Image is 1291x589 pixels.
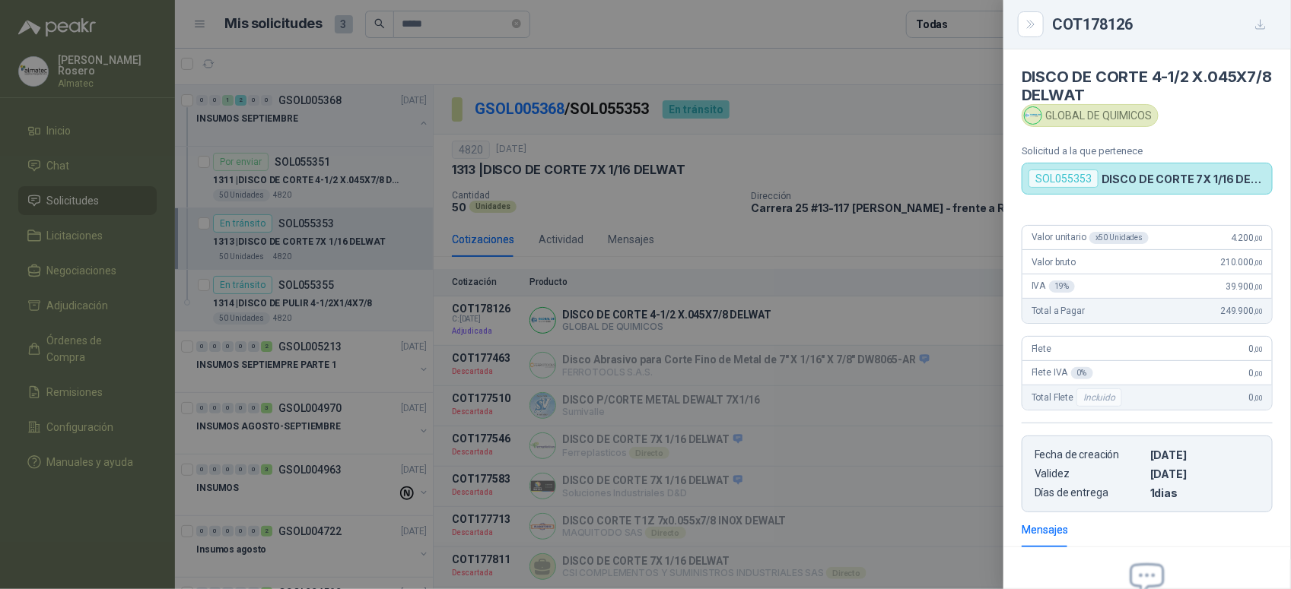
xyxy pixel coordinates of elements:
[1022,15,1040,33] button: Close
[1022,104,1159,127] div: GLOBAL DE QUIMICOS
[1049,280,1076,293] div: 19 %
[1220,306,1263,316] span: 249.900
[1032,232,1149,244] span: Valor unitario
[1254,307,1263,315] span: ,00
[1076,388,1122,407] div: Incluido
[1052,12,1273,36] div: COT178126
[1254,369,1263,378] span: ,00
[1226,281,1263,292] span: 39.900
[1032,367,1093,379] span: Flete IVA
[1150,448,1260,461] p: [DATE]
[1025,107,1041,124] img: Company Logo
[1254,283,1263,291] span: ,00
[1032,344,1051,354] span: Flete
[1249,368,1263,378] span: 0
[1029,169,1099,188] div: SOL055353
[1254,345,1263,353] span: ,00
[1150,467,1260,480] p: [DATE]
[1089,232,1149,244] div: x 50 Unidades
[1032,306,1085,316] span: Total a Pagar
[1032,257,1076,268] span: Valor bruto
[1220,257,1263,268] span: 210.000
[1035,448,1144,461] p: Fecha de creación
[1032,388,1125,407] span: Total Flete
[1071,367,1093,379] div: 0 %
[1254,234,1263,242] span: ,00
[1231,233,1263,243] span: 4.200
[1249,344,1263,354] span: 0
[1035,486,1144,499] p: Días de entrega
[1150,486,1260,499] p: 1 dias
[1022,145,1273,157] p: Solicitud a la que pertenece
[1032,280,1075,293] span: IVA
[1102,173,1266,185] p: DISCO DE CORTE 7X 1/16 DELWAT
[1249,392,1263,403] span: 0
[1035,467,1144,480] p: Validez
[1254,394,1263,402] span: ,00
[1254,258,1263,267] span: ,00
[1022,521,1068,538] div: Mensajes
[1022,68,1273,104] h4: DISCO DE CORTE 4-1/2 X.045X7/8 DELWAT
